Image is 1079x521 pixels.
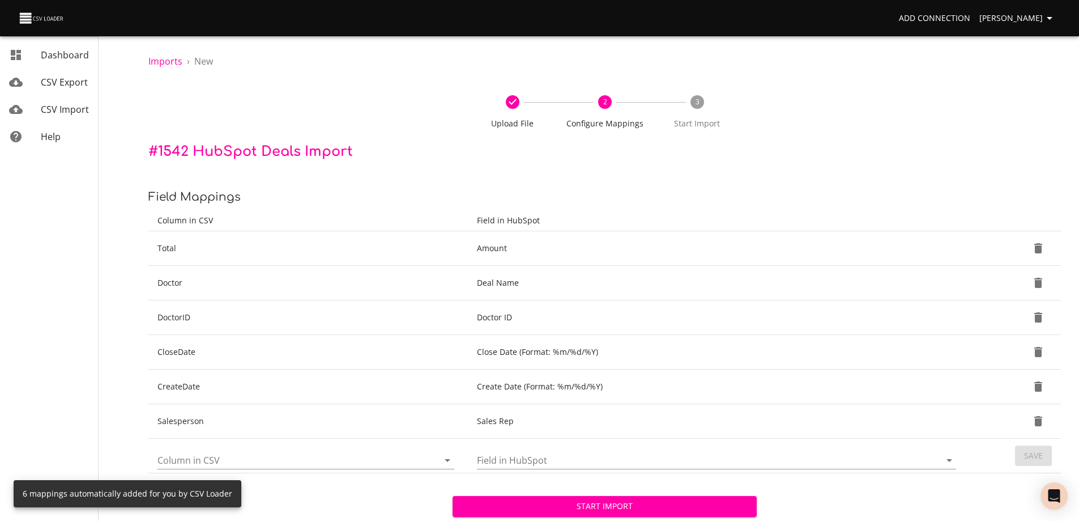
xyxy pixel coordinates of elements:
[468,404,970,439] td: Sales Rep
[41,76,88,88] span: CSV Export
[148,210,468,231] th: Column in CSV
[148,335,468,370] td: CloseDate
[440,452,455,468] button: Open
[468,370,970,404] td: Create Date (Format: %m/%d/%Y)
[603,97,607,107] text: 2
[1025,235,1052,262] button: Delete
[148,370,468,404] td: CreateDate
[41,130,61,143] span: Help
[941,452,957,468] button: Open
[563,118,646,129] span: Configure Mappings
[979,11,1056,26] span: [PERSON_NAME]
[471,118,554,129] span: Upload File
[1025,338,1052,366] button: Delete
[41,103,89,116] span: CSV Import
[148,404,468,439] td: Salesperson
[468,266,970,300] td: Deal Name
[468,231,970,266] td: Amount
[148,55,182,67] a: Imports
[453,496,757,517] button: Start Import
[148,300,468,335] td: DoctorID
[655,118,739,129] span: Start Import
[1025,408,1052,435] button: Delete
[1025,373,1052,400] button: Delete
[187,54,190,68] li: ›
[148,231,468,266] td: Total
[468,335,970,370] td: Close Date (Format: %m/%d/%Y)
[894,8,975,29] a: Add Connection
[148,190,241,204] span: Field Mappings
[41,49,89,61] span: Dashboard
[975,8,1061,29] button: [PERSON_NAME]
[468,300,970,335] td: Doctor ID
[1025,269,1052,296] button: Delete
[462,499,748,514] span: Start Import
[1040,482,1068,510] div: Open Intercom Messenger
[18,10,66,26] img: CSV Loader
[695,97,699,107] text: 3
[1025,304,1052,331] button: Delete
[148,266,468,300] td: Doctor
[148,144,353,159] span: # 1542 HubSpot Deals Import
[23,484,232,504] div: 6 mappings automatically added for you by CSV Loader
[468,210,970,231] th: Field in HubSpot
[194,54,213,68] p: New
[899,11,970,26] span: Add Connection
